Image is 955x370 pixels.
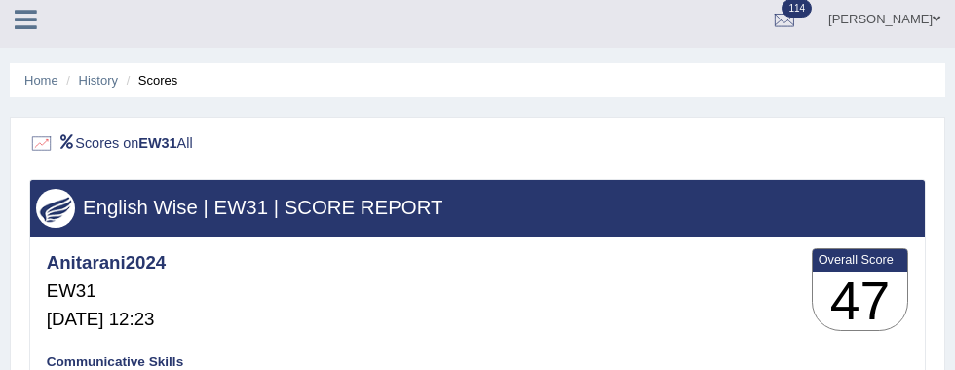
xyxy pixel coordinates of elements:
[47,281,167,302] h5: EW31
[813,272,908,331] h3: 47
[36,197,918,218] h3: English Wise | EW31 | SCORE REPORT
[122,71,178,90] li: Scores
[47,253,167,274] h4: Anitarani2024
[47,310,167,330] h5: [DATE] 12:23
[819,252,902,267] b: Overall Score
[29,131,586,157] h2: Scores on All
[24,73,58,88] a: Home
[138,134,176,150] b: EW31
[79,73,118,88] a: History
[36,189,75,228] img: wings.png
[47,355,909,370] h4: Communicative Skills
